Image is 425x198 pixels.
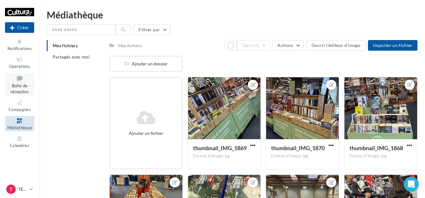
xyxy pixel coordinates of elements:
[254,43,259,48] span: (0)
[5,55,34,70] a: Opérations
[368,40,417,51] button: Importer un fichier
[9,64,30,69] span: Opérations
[11,83,29,94] span: Boîte de réception
[5,37,34,52] button: Notifications
[5,116,34,131] a: Médiathèque
[8,46,32,51] span: Notifications
[53,54,90,59] span: Partagés avec moi
[10,143,29,148] span: Calendrier
[18,186,27,192] p: TERVILLE
[272,40,303,51] button: Actions
[113,130,179,136] div: Ajouter un fichier
[110,61,182,67] div: Ajouter un dossier
[53,43,78,48] span: Mes fichiers
[5,73,34,96] a: Boîte de réception
[5,134,34,149] a: Calendrier
[404,177,419,192] div: Open Intercom Messenger
[118,43,142,49] div: Mes fichiers
[193,145,247,151] span: thumbnail_IMG_1869
[47,10,417,19] div: Médiathèque
[306,40,365,51] button: Ouvrir l'éditeur d'image
[349,153,412,159] div: Format d'image: jpg
[7,125,32,130] span: Médiathèque
[5,98,34,113] a: Campagnes
[5,22,34,33] div: Nouvelle campagne
[5,22,34,33] button: Créer
[133,24,170,35] button: Filtrer par
[193,153,256,159] div: Format d'image: jpg
[271,145,325,151] span: thumbnail_IMG_1870
[10,186,12,192] span: T
[237,40,270,51] button: Gérer(0)
[8,107,31,112] span: Campagnes
[277,43,293,48] span: Actions
[271,153,334,159] div: Format d'image: jpg
[5,183,34,195] a: T TERVILLE
[373,43,412,48] span: Importer un fichier
[349,145,403,151] span: thumbnail_IMG_1868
